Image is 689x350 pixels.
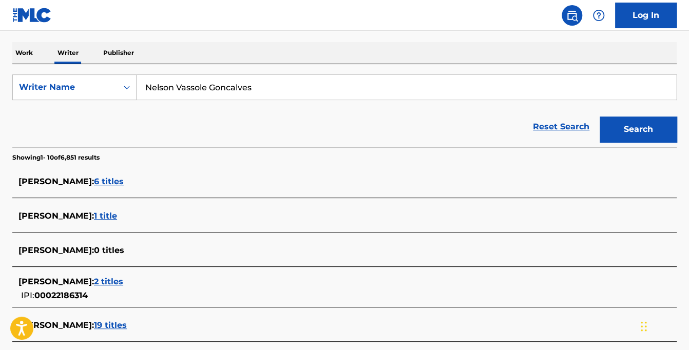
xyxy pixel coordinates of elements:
[566,9,578,22] img: search
[12,8,52,23] img: MLC Logo
[18,277,94,286] span: [PERSON_NAME] :
[600,116,677,142] button: Search
[94,177,124,186] span: 6 titles
[94,211,117,221] span: 1 title
[100,42,137,64] p: Publisher
[12,74,677,147] form: Search Form
[54,42,82,64] p: Writer
[12,42,36,64] p: Work
[94,277,123,286] span: 2 titles
[12,153,100,162] p: Showing 1 - 10 of 6,851 results
[638,301,689,350] iframe: Chat Widget
[528,115,595,138] a: Reset Search
[615,3,677,28] a: Log In
[18,245,94,255] span: [PERSON_NAME] :
[592,9,605,22] img: help
[641,311,647,342] div: Drag
[588,5,609,26] div: Help
[18,320,94,330] span: [PERSON_NAME] :
[18,177,94,186] span: [PERSON_NAME] :
[94,245,124,255] span: 0 titles
[18,211,94,221] span: [PERSON_NAME] :
[21,290,34,300] span: IPI:
[34,290,88,300] span: 00022186314
[19,81,111,93] div: Writer Name
[94,320,127,330] span: 19 titles
[562,5,582,26] a: Public Search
